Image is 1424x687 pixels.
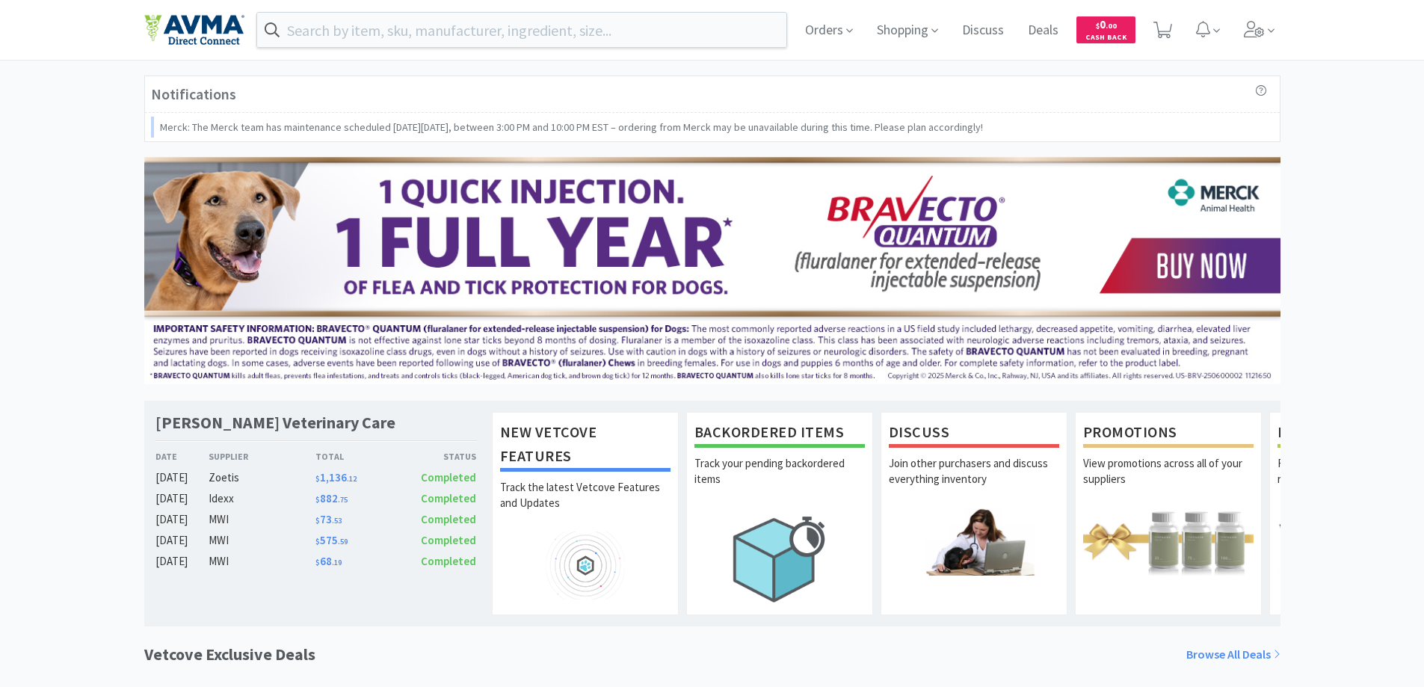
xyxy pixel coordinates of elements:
p: Track your pending backordered items [694,455,865,508]
a: Browse All Deals [1186,645,1280,665]
span: 882 [315,491,348,505]
span: $ [1096,21,1100,31]
span: . 12 [347,474,357,484]
span: $ [315,516,320,526]
input: Search by item, sku, manufacturer, ingredient, size... [257,13,787,47]
h1: Discuss [889,420,1059,448]
span: 1,136 [315,470,357,484]
span: $ [315,474,320,484]
p: View promotions across all of your suppliers [1083,455,1254,508]
a: [DATE]Idexx$882.75Completed [155,490,477,508]
p: Track the latest Vetcove Features and Updates [500,479,671,532]
a: Discuss [956,24,1010,37]
h1: Vetcove Exclusive Deals [144,641,315,668]
span: . 53 [332,516,342,526]
a: New Vetcove FeaturesTrack the latest Vetcove Features and Updates [492,412,679,615]
span: 73 [315,512,342,526]
div: Status [396,449,477,463]
img: hero_discuss.png [889,508,1059,576]
span: Completed [421,533,476,547]
div: Date [155,449,209,463]
div: Idexx [209,490,315,508]
img: 3ffb5edee65b4d9ab6d7b0afa510b01f.jpg [144,157,1280,384]
span: 575 [315,533,348,547]
p: Merck: The Merck team has maintenance scheduled [DATE][DATE], between 3:00 PM and 10:00 PM EST – ... [160,119,983,135]
div: MWI [209,511,315,529]
span: Cash Back [1085,34,1126,43]
span: Completed [421,491,476,505]
img: hero_backorders.png [694,508,865,610]
span: 68 [315,554,342,568]
h1: [PERSON_NAME] Veterinary Care [155,412,395,434]
span: $ [315,537,320,546]
a: [DATE]MWI$68.19Completed [155,552,477,570]
h1: Promotions [1083,420,1254,448]
a: [DATE]Zoetis$1,136.12Completed [155,469,477,487]
a: $0.00Cash Back [1076,10,1135,50]
div: [DATE] [155,511,209,529]
a: [DATE]MWI$575.59Completed [155,532,477,549]
span: 0 [1096,17,1117,31]
h3: Notifications [151,82,236,106]
div: [DATE] [155,490,209,508]
span: . 19 [332,558,342,567]
img: hero_promotions.png [1083,508,1254,576]
p: Join other purchasers and discuss everything inventory [889,455,1059,508]
span: $ [315,495,320,505]
div: Supplier [209,449,315,463]
span: Completed [421,470,476,484]
a: [DATE]MWI$73.53Completed [155,511,477,529]
img: e4e33dab9f054f5782a47901c742baa9_102.png [144,14,244,46]
a: Deals [1022,24,1064,37]
a: Backordered ItemsTrack your pending backordered items [686,412,873,615]
span: . 75 [338,495,348,505]
div: MWI [209,532,315,549]
h1: Backordered Items [694,420,865,448]
div: [DATE] [155,532,209,549]
span: . 59 [338,537,348,546]
h1: New Vetcove Features [500,420,671,472]
a: DiscussJoin other purchasers and discuss everything inventory [881,412,1067,615]
div: [DATE] [155,469,209,487]
div: Total [315,449,396,463]
span: Completed [421,512,476,526]
div: Zoetis [209,469,315,487]
div: MWI [209,552,315,570]
img: hero_feature_roadmap.png [500,532,671,600]
span: Completed [421,554,476,568]
a: PromotionsView promotions across all of your suppliers [1075,412,1262,615]
div: [DATE] [155,552,209,570]
span: . 00 [1106,21,1117,31]
span: $ [315,558,320,567]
